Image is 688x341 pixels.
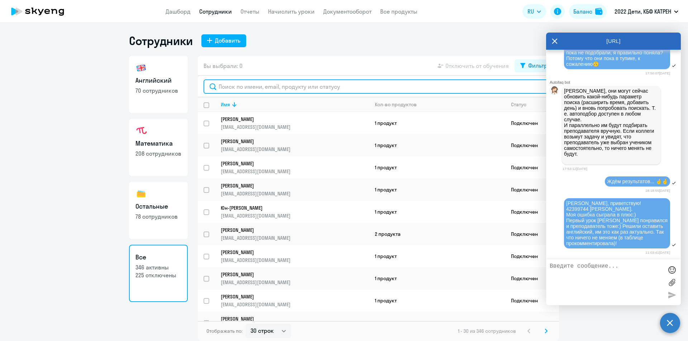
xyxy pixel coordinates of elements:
time: 17:50:07[DATE] [645,71,670,75]
p: 346 активны [135,263,181,271]
div: Autofaq bot [550,80,681,84]
td: 1 продукт [369,267,505,289]
p: [EMAIL_ADDRESS][DOMAIN_NAME] [221,146,369,152]
button: RU [522,4,546,19]
a: [PERSON_NAME][EMAIL_ADDRESS][DOMAIN_NAME] [221,227,369,241]
td: Подключен [505,267,559,289]
span: [PERSON_NAME], приветствую! 42399744 [PERSON_NAME]. Моя ошибка сыграла в плюс:) Первый урок [PERS... [566,200,669,246]
p: [PERSON_NAME] [221,271,359,278]
p: [PERSON_NAME] [221,182,359,189]
span: Вы выбрали: 0 [204,62,243,70]
td: Подключен [505,112,559,134]
img: balance [595,8,602,15]
a: [PERSON_NAME][EMAIL_ADDRESS][DOMAIN_NAME] [221,249,369,263]
a: [PERSON_NAME][EMAIL_ADDRESS][DOMAIN_NAME] [221,116,369,130]
a: Остальные78 сотрудников [129,182,188,239]
span: 1 - 30 из 346 сотрудников [458,328,516,334]
td: 2 продукта [369,223,505,245]
h1: Сотрудники [129,34,193,48]
td: 1 продукт [369,312,505,334]
img: others [135,188,147,200]
a: Документооборот [323,8,372,15]
h3: Математика [135,139,181,148]
button: Фильтр [515,59,553,72]
time: 11:03:41[DATE] [645,250,670,254]
a: [PERSON_NAME][EMAIL_ADDRESS][DOMAIN_NAME] [221,160,369,175]
a: Сотрудники [199,8,232,15]
img: math [135,125,147,137]
h3: Английский [135,76,181,85]
td: 1 продукт [369,179,505,201]
label: Лимит 10 файлов [666,277,677,288]
div: Баланс [573,7,592,16]
span: Ждём результатов... 🤞🤞 [607,179,668,184]
p: [PERSON_NAME], они могут сейчас обновить какой-нибудь параметр поиска (расширить время, добавить ... [564,88,659,162]
a: Дашборд [166,8,191,15]
a: Начислить уроки [268,8,315,15]
a: [PERSON_NAME][EMAIL_ADDRESS][DOMAIN_NAME] [221,316,369,330]
p: [PERSON_NAME] [221,227,359,233]
div: Добавить [215,36,240,45]
p: [EMAIL_ADDRESS][DOMAIN_NAME] [221,257,369,263]
td: 1 продукт [369,134,505,156]
p: 78 сотрудников [135,213,181,220]
a: [PERSON_NAME][EMAIL_ADDRESS][DOMAIN_NAME] [221,293,369,308]
div: Фильтр [528,61,548,70]
p: [EMAIL_ADDRESS][DOMAIN_NAME] [221,168,369,175]
a: Математика208 сотрудников [129,119,188,176]
h3: Все [135,253,181,262]
input: Поиск по имени, email, продукту или статусу [204,79,553,94]
td: 1 продукт [369,289,505,312]
td: Подключен [505,201,559,223]
p: 2022 Дети, КБФ КАТРЕН [615,7,671,16]
a: Отчеты [240,8,259,15]
a: Английский70 сотрудников [129,56,188,113]
span: RU [527,7,534,16]
td: Подключен [505,223,559,245]
p: [PERSON_NAME] [221,116,359,122]
p: [PERSON_NAME] [221,138,359,145]
img: english [135,62,147,74]
p: [EMAIL_ADDRESS][DOMAIN_NAME] [221,301,369,308]
td: 1 продукт [369,156,505,179]
td: Подключен [505,245,559,267]
div: Кол-во продуктов [375,101,505,108]
p: [PERSON_NAME] [221,249,359,255]
button: 2022 Дети, КБФ КАТРЕН [611,3,682,20]
td: 1 продукт [369,112,505,134]
p: [EMAIL_ADDRESS][DOMAIN_NAME] [221,213,369,219]
td: Подключен [505,289,559,312]
a: [PERSON_NAME][EMAIL_ADDRESS][DOMAIN_NAME] [221,138,369,152]
span: Отображать по: [206,328,243,334]
a: Юн-[PERSON_NAME][EMAIL_ADDRESS][DOMAIN_NAME] [221,205,369,219]
p: [EMAIL_ADDRESS][DOMAIN_NAME] [221,190,369,197]
div: Статус [511,101,526,108]
div: Имя [221,101,230,108]
time: 18:18:55[DATE] [645,189,670,193]
td: 1 продукт [369,201,505,223]
p: 225 отключены [135,271,181,279]
button: Добавить [201,34,246,47]
div: Имя [221,101,369,108]
img: bot avatar [550,86,559,97]
td: Подключен [505,312,559,334]
td: Подключен [505,179,559,201]
time: 17:53:12[DATE] [563,167,587,171]
h3: Остальные [135,202,181,211]
p: [PERSON_NAME] [221,160,359,167]
a: [PERSON_NAME][EMAIL_ADDRESS][DOMAIN_NAME] [221,182,369,197]
span: Им будут предложены варианты преподавателей -"взрослых мужчин", но пока не подобрали, я правильно... [566,38,663,67]
button: Балансbalance [569,4,607,19]
div: Статус [511,101,559,108]
p: [EMAIL_ADDRESS][DOMAIN_NAME] [221,124,369,130]
a: [PERSON_NAME][EMAIL_ADDRESS][DOMAIN_NAME] [221,271,369,286]
p: [EMAIL_ADDRESS][DOMAIN_NAME] [221,235,369,241]
p: Юн-[PERSON_NAME] [221,205,359,211]
a: Все продукты [380,8,417,15]
div: Кол-во продуктов [375,101,417,108]
td: Подключен [505,134,559,156]
p: 70 сотрудников [135,87,181,94]
p: [PERSON_NAME] [221,293,359,300]
p: 208 сотрудников [135,150,181,157]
